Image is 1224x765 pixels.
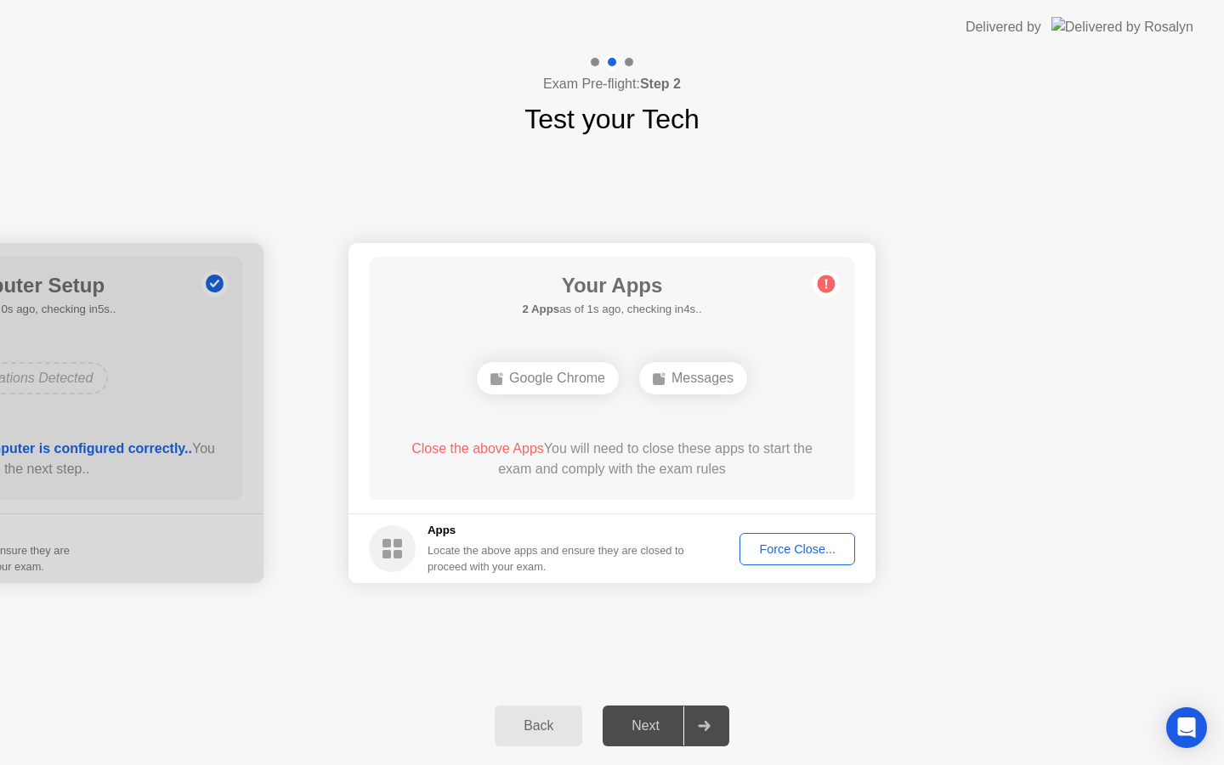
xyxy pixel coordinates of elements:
[1051,17,1193,37] img: Delivered by Rosalyn
[522,303,559,315] b: 2 Apps
[428,542,685,575] div: Locate the above apps and ensure they are closed to proceed with your exam.
[639,362,747,394] div: Messages
[411,441,544,456] span: Close the above Apps
[745,542,849,556] div: Force Close...
[522,270,701,301] h1: Your Apps
[524,99,700,139] h1: Test your Tech
[543,74,681,94] h4: Exam Pre-flight:
[495,705,582,746] button: Back
[428,522,685,539] h5: Apps
[739,533,855,565] button: Force Close...
[966,17,1041,37] div: Delivered by
[1166,707,1207,748] div: Open Intercom Messenger
[477,362,619,394] div: Google Chrome
[603,705,729,746] button: Next
[522,301,701,318] h5: as of 1s ago, checking in4s..
[640,76,681,91] b: Step 2
[394,439,831,479] div: You will need to close these apps to start the exam and comply with the exam rules
[608,718,683,734] div: Next
[500,718,577,734] div: Back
